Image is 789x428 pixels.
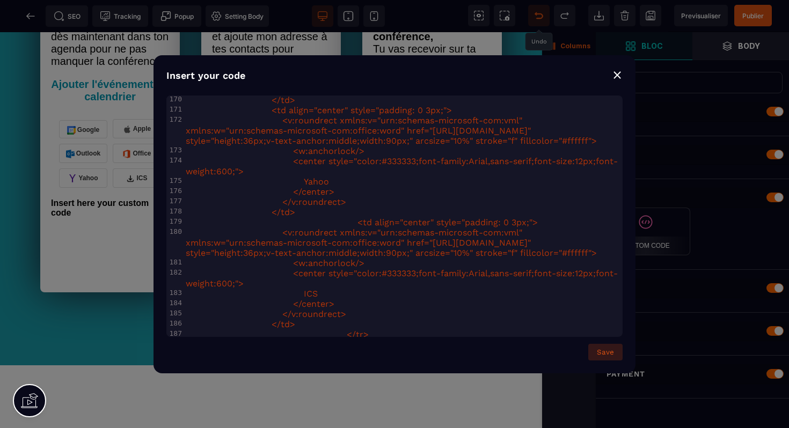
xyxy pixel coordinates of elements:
img: tab_domain_overview_orange.svg [43,62,52,71]
span: <center style="color:#333333;font-family:Arial,sans-serif;font-size:12px;font-weight:600;"> [186,156,618,176]
span: </td> [272,319,295,329]
img: Google [67,94,76,102]
div: 184 [166,299,184,307]
span: ICS [304,289,318,299]
div: 176 [166,187,184,195]
span: </center> [293,299,334,309]
a: ICS [113,136,161,156]
div: 177 [166,197,184,205]
span: <w:anchorlock/> [293,258,364,268]
div: 170 [166,95,184,103]
img: logo_orange.svg [17,17,26,26]
div: 180 [166,227,184,235]
div: 178 [166,207,184,215]
span: <v:roundrect xmlns:v="urn:schemas-microsoft-com:vml" xmlns:w="urn:schemas-microsoft-com:office:wo... [186,115,597,146]
a: Office [113,112,161,131]
span: </center> [293,187,334,197]
div: v 4.0.25 [30,17,53,26]
text: L'Impact de la place dans la fratrie pour Votre Ado ! [381,143,483,180]
div: Domaine [55,63,83,70]
img: Office 365 [122,117,131,126]
img: Outlook [66,117,75,126]
text: Tu vas recevoir sur ta boite mail 2 cadeaux pour mieux comprendre ton ado : [373,11,491,71]
div: ⨯ [612,67,623,82]
span: <center style="color:#333333;font-family:Arial,sans-serif;font-size:12px;font-weight:600;"> [186,268,618,289]
span: </v:roundrect> [282,309,346,319]
text: Découvre quel profil est ton Ado [381,79,483,104]
div: Insert your code [166,68,623,83]
span: <td align="center" style="padding: 0 3px;"> [272,105,452,115]
span: <w:anchorlock/> [293,146,364,156]
span: Insert here your custom code [51,166,149,185]
img: ICS [126,142,135,151]
div: 182 [166,268,184,276]
div: 173 [166,146,184,154]
span: </td> [272,207,295,217]
text: (parmi les 6 profils) [381,104,483,116]
img: website_grey.svg [17,28,26,36]
a: Yahoo [59,136,107,156]
a: Outlook [59,112,107,131]
span: </v:roundrect> [282,197,346,207]
div: 185 [166,309,184,317]
div: 172 [166,115,184,123]
div: Domaine: [DOMAIN_NAME] [28,28,121,36]
div: 183 [166,289,184,297]
button: Save [588,344,623,360]
span: </tr> [347,329,369,340]
img: tab_keywords_by_traffic_grey.svg [122,62,130,71]
div: 175 [166,176,184,185]
text: [EMAIL_ADDRESS][DOMAIN_NAME] [212,58,330,94]
a: Apple [113,87,161,106]
div: Mots-clés [134,63,164,70]
span: </td> [272,95,295,105]
span: <td align="center" style="padding: 0 3px;"> [357,217,538,227]
div: 174 [166,156,184,164]
p: Ajouter l'événement au calendrier [51,46,169,71]
img: Yahoo [68,142,77,151]
img: Apple [123,93,131,101]
div: 181 [166,258,184,266]
div: 187 [166,329,184,337]
div: 171 [166,105,184,113]
div: 186 [166,319,184,327]
text: (comprendre les avantages et désavantages d'être l'ainé, enfant unique...) [381,180,483,241]
span: Yahoo [304,176,329,187]
a: Google [59,88,107,106]
div: 179 [166,217,184,225]
span: <v:roundrect xmlns:v="urn:schemas-microsoft-com:vml" xmlns:w="urn:schemas-microsoft-com:office:wo... [186,227,597,258]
